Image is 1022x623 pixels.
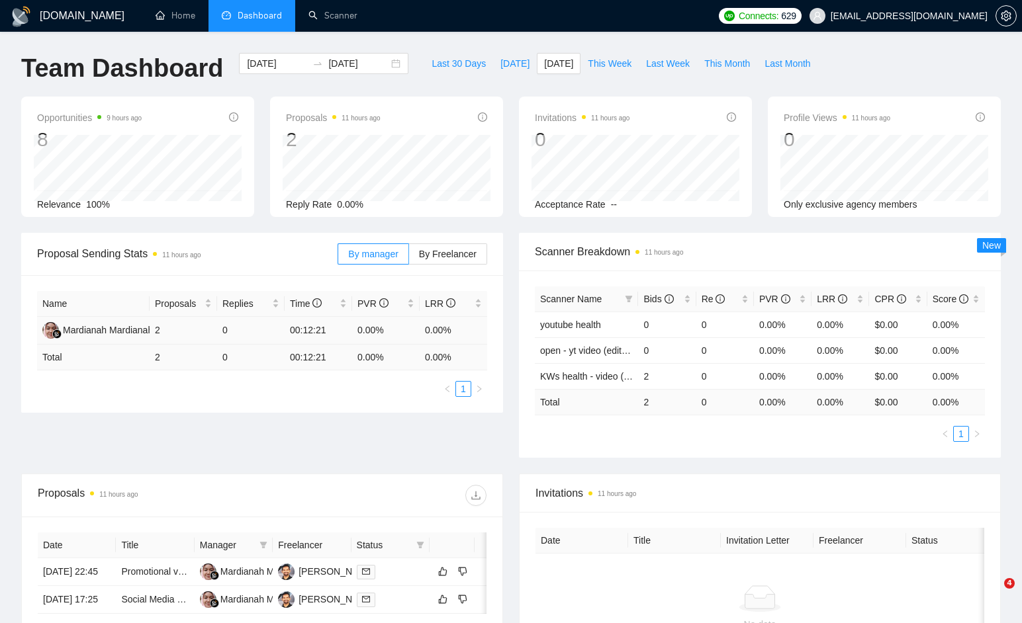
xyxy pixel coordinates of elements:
[540,319,601,330] a: youtube health
[933,294,968,304] span: Score
[348,249,398,259] span: By manager
[535,243,985,260] span: Scanner Breakdown
[217,317,285,345] td: 0
[38,558,116,586] td: [DATE] 22:45
[278,563,295,580] img: AT
[273,532,351,558] th: Freelancer
[813,528,906,554] th: Freelancer
[696,311,754,337] td: 0
[247,56,307,71] input: Start date
[162,251,201,259] time: 11 hours ago
[976,112,985,122] span: info-circle
[238,10,282,21] span: Dashboard
[38,532,116,558] th: Date
[645,249,683,256] time: 11 hours ago
[721,528,813,554] th: Invitation Letter
[665,294,674,304] span: info-circle
[312,58,323,69] span: to
[754,311,812,337] td: 0.00%
[285,345,352,370] td: 00:12:21
[598,490,636,497] time: 11 hours ago
[200,565,310,576] a: MMMardianah Mardianah
[535,127,629,152] div: 0
[121,594,420,604] a: Social Media Manager for Health Practice (Facebook, Instagram, TikTok)
[458,594,467,604] span: dislike
[959,294,968,304] span: info-circle
[37,291,150,317] th: Name
[716,294,725,304] span: info-circle
[357,538,411,552] span: Status
[455,381,471,397] li: 1
[874,294,906,304] span: CPR
[419,249,477,259] span: By Freelancer
[440,381,455,397] button: left
[150,345,217,370] td: 2
[229,112,238,122] span: info-circle
[116,558,194,586] td: Promotional video - Gym classes for elderly
[357,298,389,309] span: PVR
[817,294,847,304] span: LRR
[285,317,352,345] td: 00:12:21
[217,291,285,317] th: Replies
[420,317,487,345] td: 0.00%
[465,485,487,506] button: download
[812,311,869,337] td: 0.00%
[195,532,273,558] th: Manager
[362,595,370,603] span: mail
[927,389,985,415] td: 0.00 %
[278,593,375,604] a: AT[PERSON_NAME]
[727,112,736,122] span: info-circle
[37,345,150,370] td: Total
[156,10,195,21] a: homeHome
[286,110,381,126] span: Proposals
[150,291,217,317] th: Proposals
[638,363,696,389] td: 2
[535,485,984,501] span: Invitations
[611,199,617,210] span: --
[937,426,953,442] li: Previous Page
[312,298,322,308] span: info-circle
[781,9,796,23] span: 629
[121,566,300,577] a: Promotional video - Gym classes for elderly
[116,586,194,614] td: Social Media Manager for Health Practice (Facebook, Instagram, TikTok)
[759,294,790,304] span: PVR
[927,311,985,337] td: 0.00%
[37,245,338,262] span: Proposal Sending Stats
[52,329,62,339] img: gigradar-bm.png
[535,110,629,126] span: Invitations
[540,345,713,356] a: open - yt video (edit*) - [PERSON_NAME]
[897,294,906,304] span: info-circle
[278,591,295,608] img: AT
[927,337,985,363] td: 0.00%
[588,56,631,71] span: This Week
[478,112,487,122] span: info-circle
[99,491,138,498] time: 11 hours ago
[42,324,153,335] a: MMMardianah Mardianah
[869,389,927,415] td: $ 0.00
[754,389,812,415] td: 0.00 %
[414,535,427,555] span: filter
[535,199,606,210] span: Acceptance Rate
[754,337,812,363] td: 0.00%
[475,385,483,393] span: right
[927,363,985,389] td: 0.00%
[435,591,451,607] button: like
[638,389,696,415] td: 2
[116,532,194,558] th: Title
[63,323,153,337] div: Mardianah Mardianah
[38,586,116,614] td: [DATE] 17:25
[953,426,969,442] li: 1
[438,566,447,577] span: like
[328,56,389,71] input: End date
[217,345,285,370] td: 0
[638,337,696,363] td: 0
[37,127,142,152] div: 8
[969,426,985,442] button: right
[765,56,810,71] span: Last Month
[757,53,817,74] button: Last Month
[21,53,223,84] h1: Team Dashboard
[643,294,673,304] span: Bids
[420,345,487,370] td: 0.00 %
[107,114,142,122] time: 9 hours ago
[696,363,754,389] td: 0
